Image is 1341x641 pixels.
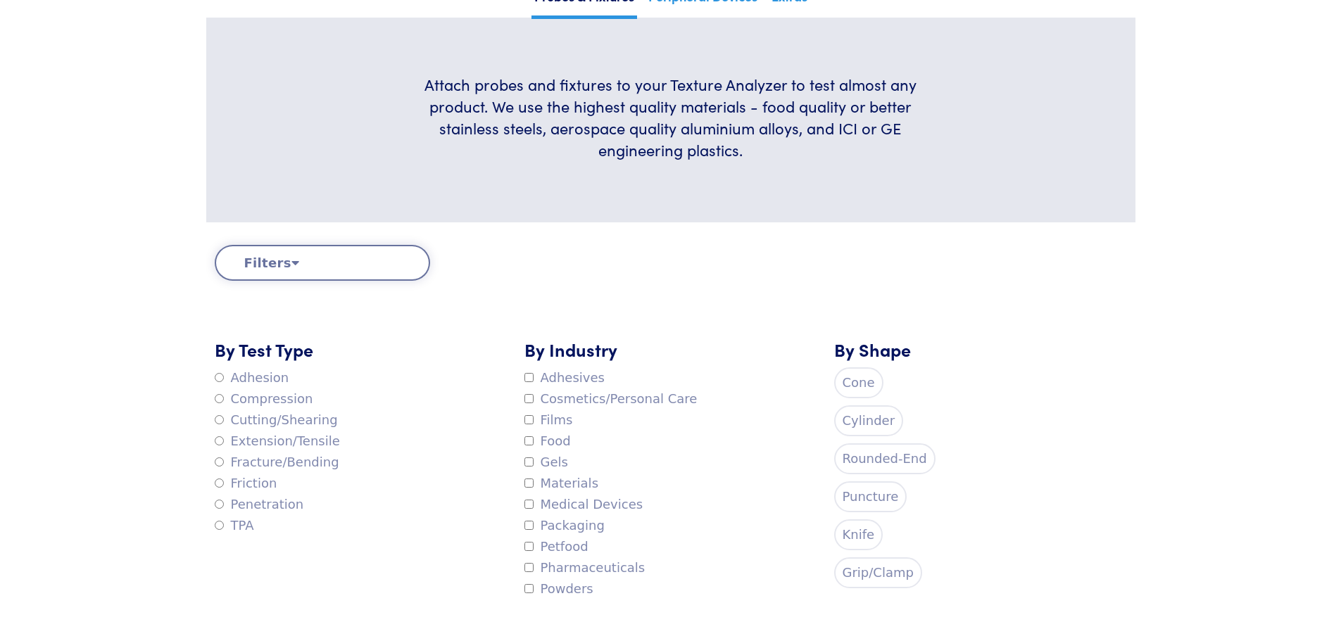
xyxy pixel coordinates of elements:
input: Cosmetics/Personal Care [524,394,534,403]
label: Penetration [215,494,304,515]
input: Extension/Tensile [215,436,224,445]
label: Medical Devices [524,494,643,515]
input: Penetration [215,500,224,509]
input: Friction [215,478,224,488]
input: Powders [524,584,534,593]
input: Materials [524,478,534,488]
input: Films [524,415,534,424]
label: Pharmaceuticals [524,557,646,578]
input: Cutting/Shearing [215,415,224,424]
label: Grip/Clamp [834,557,922,588]
h5: By Shape [834,337,1127,362]
label: Rounded-End [834,443,936,474]
label: Adhesion [215,367,289,388]
input: Pharmaceuticals [524,563,534,572]
input: Petfood [524,542,534,551]
input: Medical Devices [524,500,534,509]
label: Powders [524,578,593,599]
label: TPA [215,515,254,536]
label: Puncture [834,481,907,512]
label: Fracture/Bending [215,452,339,473]
label: Petfood [524,536,588,557]
input: Adhesion [215,373,224,382]
input: Adhesives [524,373,534,382]
label: Packaging [524,515,605,536]
label: Gels [524,452,568,473]
label: Materials [524,473,599,494]
h5: By Test Type [215,337,508,362]
button: Filters [215,245,430,281]
input: Compression [215,394,224,403]
label: Cylinder [834,405,904,436]
label: Films [524,410,573,431]
label: Cutting/Shearing [215,410,338,431]
label: Compression [215,388,313,410]
input: Fracture/Bending [215,457,224,467]
label: Knife [834,519,883,550]
label: Cosmetics/Personal Care [524,388,698,410]
input: Food [524,436,534,445]
input: Gels [524,457,534,467]
h6: Attach probes and fixtures to your Texture Analyzer to test almost any product. We use the highes... [407,74,934,160]
label: Food [524,431,571,452]
label: Cone [834,367,883,398]
label: Friction [215,473,277,494]
input: Packaging [524,521,534,530]
label: Adhesives [524,367,605,388]
input: TPA [215,521,224,530]
label: Extension/Tensile [215,431,340,452]
h5: By Industry [524,337,817,362]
